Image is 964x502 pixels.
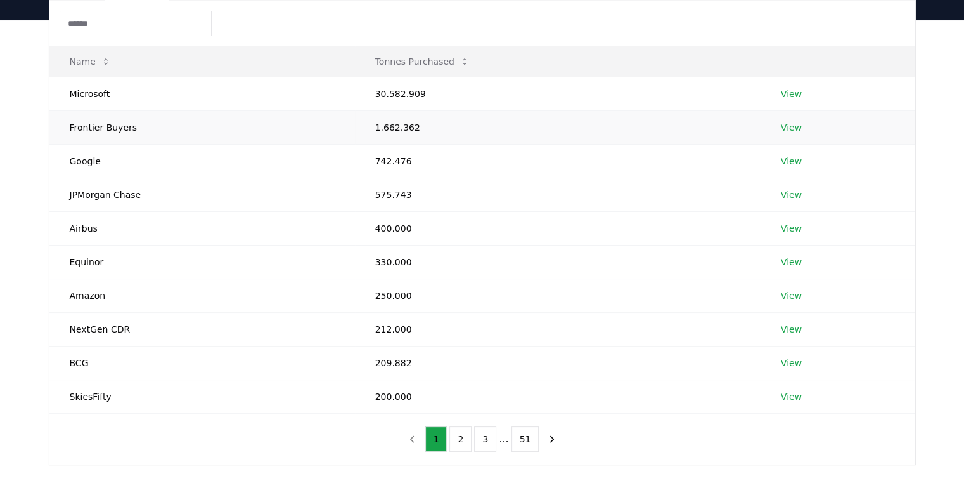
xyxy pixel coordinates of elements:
[499,432,508,447] li: ...
[449,426,472,452] button: 2
[49,346,355,380] td: BCG
[474,426,496,452] button: 3
[355,279,761,312] td: 250.000
[60,49,121,74] button: Name
[355,110,761,144] td: 1.662.362
[355,211,761,245] td: 400.000
[355,178,761,211] td: 575.743
[365,49,480,74] button: Tonnes Purchased
[355,144,761,178] td: 742.476
[781,289,802,302] a: View
[781,88,802,100] a: View
[49,110,355,144] td: Frontier Buyers
[781,390,802,403] a: View
[49,211,355,245] td: Airbus
[49,178,355,211] td: JPMorgan Chase
[781,155,802,168] a: View
[781,121,802,134] a: View
[511,426,539,452] button: 51
[781,188,802,201] a: View
[355,77,761,110] td: 30.582.909
[49,144,355,178] td: Google
[49,279,355,312] td: Amazon
[355,245,761,279] td: 330.000
[781,323,802,336] a: View
[49,245,355,279] td: Equinor
[425,426,447,452] button: 1
[355,380,761,413] td: 200.000
[541,426,563,452] button: next page
[781,256,802,268] a: View
[781,222,802,235] a: View
[49,380,355,413] td: SkiesFifty
[49,77,355,110] td: Microsoft
[49,312,355,346] td: NextGen CDR
[355,312,761,346] td: 212.000
[355,346,761,380] td: 209.882
[781,357,802,369] a: View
